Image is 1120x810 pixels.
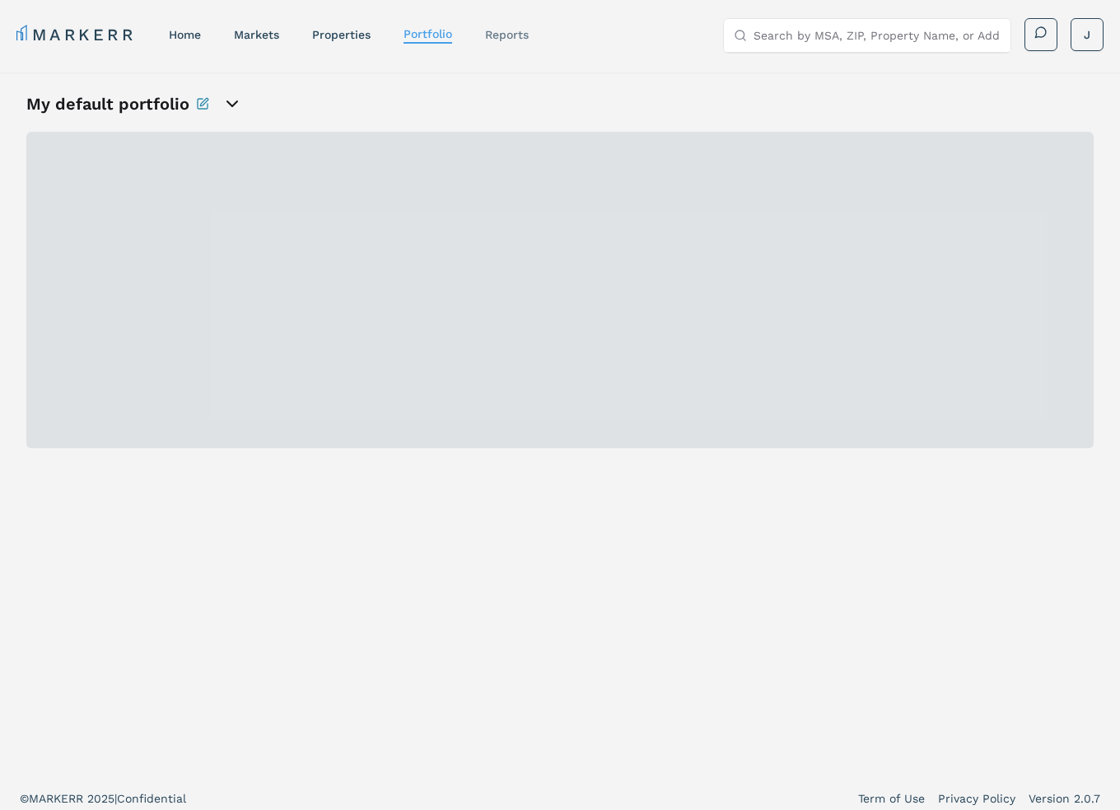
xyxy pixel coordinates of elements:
[169,28,201,41] a: home
[485,28,529,41] a: reports
[754,19,1001,52] input: Search by MSA, ZIP, Property Name, or Address
[29,792,87,805] span: MARKERR
[1084,26,1090,43] span: J
[312,28,371,41] a: properties
[196,92,209,115] button: Rename this portfolio
[26,92,189,115] h1: My default portfolio
[222,94,242,114] button: open portfolio options
[234,28,279,41] a: markets
[1029,790,1100,807] a: Version 2.0.7
[20,792,29,805] span: ©
[16,23,136,46] a: MARKERR
[938,790,1015,807] a: Privacy Policy
[858,790,925,807] a: Term of Use
[1071,18,1104,51] button: J
[87,792,117,805] span: 2025 |
[404,27,452,40] a: Portfolio
[117,792,186,805] span: Confidential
